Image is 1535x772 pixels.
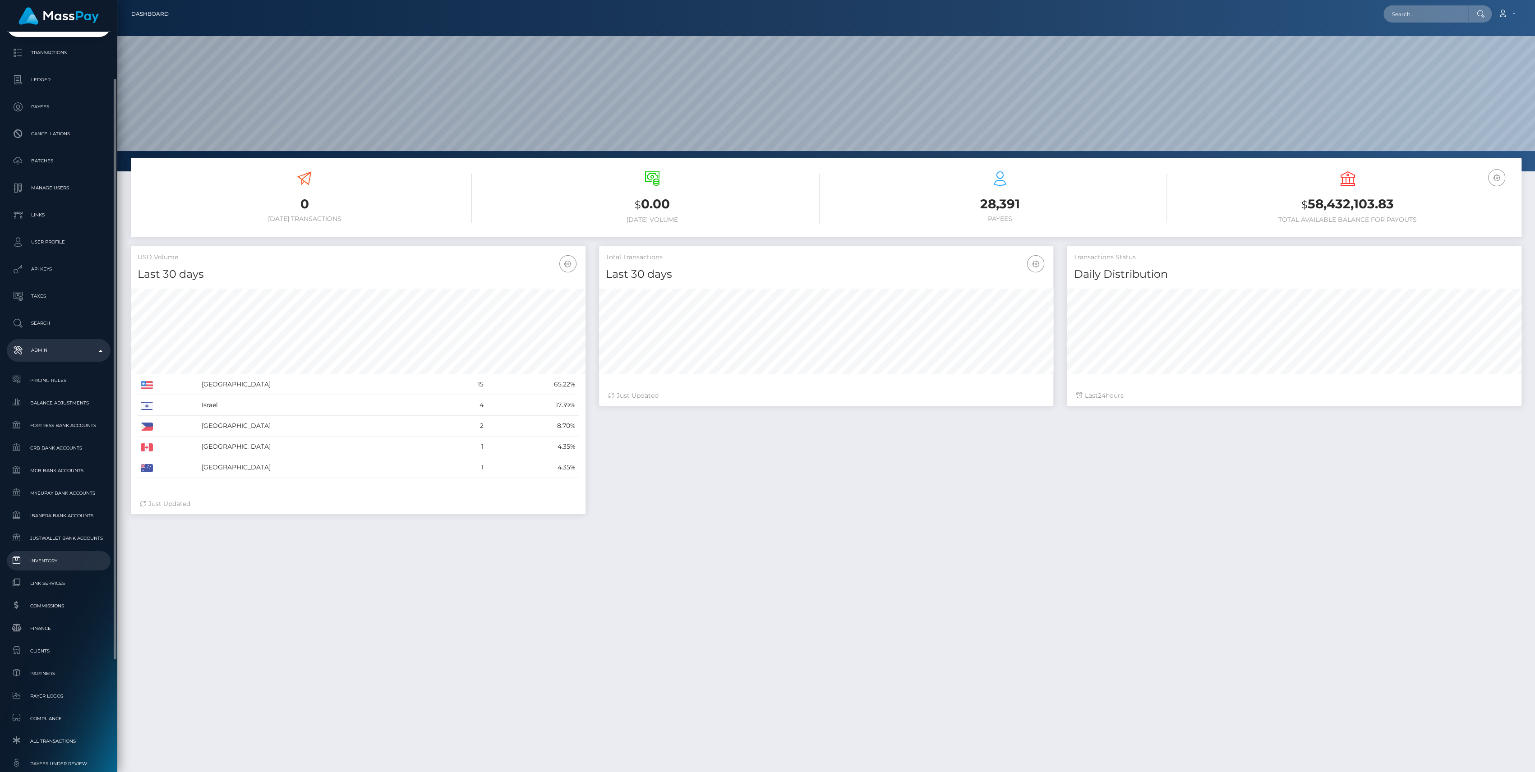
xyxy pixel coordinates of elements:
[10,235,107,249] p: User Profile
[198,374,447,395] td: [GEOGRAPHIC_DATA]
[1180,195,1515,214] h3: 58,432,103.83
[7,231,111,253] a: User Profile
[1076,391,1512,400] div: Last hours
[10,623,107,634] span: Finance
[7,285,111,308] a: Taxes
[10,736,107,746] span: All Transactions
[447,437,487,457] td: 1
[487,457,579,478] td: 4.35%
[1074,253,1515,262] h5: Transactions Status
[1180,216,1515,224] h6: Total Available Balance for Payouts
[10,344,107,357] p: Admin
[7,339,111,362] a: Admin
[7,312,111,335] a: Search
[140,499,576,509] div: Just Updated
[635,198,641,211] small: $
[7,574,111,593] a: Link Services
[7,150,111,172] a: Batches
[487,416,579,437] td: 8.70%
[10,46,107,60] p: Transactions
[487,437,579,457] td: 4.35%
[18,7,99,25] img: MassPay Logo
[7,731,111,751] a: All Transactions
[7,204,111,226] a: Links
[10,317,107,330] p: Search
[447,395,487,416] td: 4
[7,258,111,280] a: API Keys
[7,96,111,118] a: Payees
[138,267,579,282] h4: Last 30 days
[10,758,107,769] span: Payees under Review
[10,127,107,141] p: Cancellations
[138,195,472,213] h3: 0
[833,215,1167,223] h6: Payees
[7,416,111,435] a: Fortress Bank Accounts
[1097,391,1105,400] span: 24
[447,374,487,395] td: 15
[198,395,447,416] td: Israel
[606,253,1047,262] h5: Total Transactions
[7,461,111,480] a: MCB Bank Accounts
[10,646,107,656] span: Clients
[138,215,472,223] h6: [DATE] Transactions
[141,443,153,451] img: CA.png
[10,208,107,222] p: Links
[10,533,107,543] span: JustWallet Bank Accounts
[10,154,107,168] p: Batches
[7,619,111,638] a: Finance
[138,253,579,262] h5: USD Volume
[10,181,107,195] p: Manage Users
[10,510,107,521] span: Ibanera Bank Accounts
[141,464,153,472] img: AU.png
[487,374,579,395] td: 65.22%
[10,398,107,408] span: Balance Adjustments
[10,713,107,724] span: Compliance
[487,395,579,416] td: 17.39%
[141,381,153,389] img: US.png
[608,391,1045,400] div: Just Updated
[7,123,111,145] a: Cancellations
[7,438,111,458] a: CRB Bank Accounts
[10,73,107,87] p: Ledger
[1074,267,1515,282] h4: Daily Distribution
[7,551,111,570] a: Inventory
[10,578,107,588] span: Link Services
[10,465,107,476] span: MCB Bank Accounts
[7,686,111,706] a: Payer Logos
[10,488,107,498] span: MyEUPay Bank Accounts
[10,262,107,276] p: API Keys
[10,668,107,679] span: Partners
[10,100,107,114] p: Payees
[7,69,111,91] a: Ledger
[7,641,111,661] a: Clients
[1301,198,1308,211] small: $
[7,177,111,199] a: Manage Users
[7,596,111,616] a: Commissions
[198,437,447,457] td: [GEOGRAPHIC_DATA]
[447,457,487,478] td: 1
[7,371,111,390] a: Pricing Rules
[198,416,447,437] td: [GEOGRAPHIC_DATA]
[485,195,820,214] h3: 0.00
[10,443,107,453] span: CRB Bank Accounts
[7,483,111,503] a: MyEUPay Bank Accounts
[7,41,111,64] a: Transactions
[1383,5,1468,23] input: Search...
[7,393,111,413] a: Balance Adjustments
[131,5,169,23] a: Dashboard
[10,289,107,303] p: Taxes
[485,216,820,224] h6: [DATE] Volume
[10,420,107,431] span: Fortress Bank Accounts
[7,664,111,683] a: Partners
[833,195,1167,213] h3: 28,391
[7,528,111,548] a: JustWallet Bank Accounts
[606,267,1047,282] h4: Last 30 days
[7,506,111,525] a: Ibanera Bank Accounts
[447,416,487,437] td: 2
[10,691,107,701] span: Payer Logos
[141,402,153,410] img: IL.png
[141,423,153,431] img: PH.png
[198,457,447,478] td: [GEOGRAPHIC_DATA]
[10,601,107,611] span: Commissions
[10,556,107,566] span: Inventory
